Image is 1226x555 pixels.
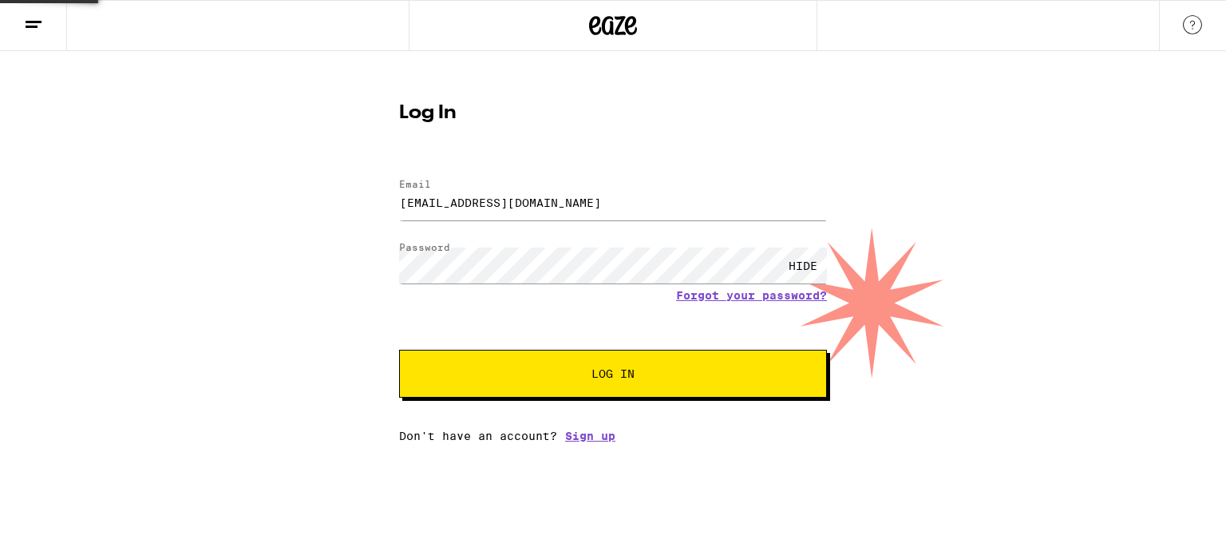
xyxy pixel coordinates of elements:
h1: Log In [399,104,827,123]
span: Log In [591,368,635,379]
div: HIDE [779,248,827,283]
input: Email [399,184,827,220]
label: Password [399,242,450,252]
label: Email [399,179,431,189]
a: Sign up [565,430,615,442]
button: Log In [399,350,827,398]
a: Forgot your password? [676,289,827,302]
div: Don't have an account? [399,430,827,442]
